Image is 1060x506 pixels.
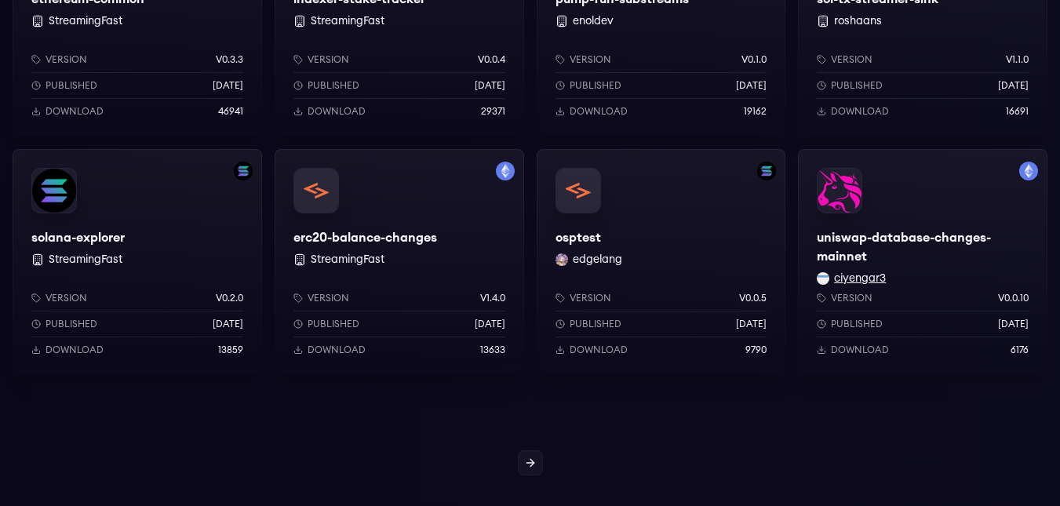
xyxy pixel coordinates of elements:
p: Download [308,344,366,356]
p: 9790 [745,344,767,356]
button: StreamingFast [49,13,122,29]
p: Download [570,105,628,118]
p: v0.0.5 [739,292,767,304]
button: StreamingFast [49,252,122,268]
p: 13633 [480,344,505,356]
a: Filter by solana networksolana-explorersolana-explorer StreamingFastVersionv0.2.0Published[DATE]D... [13,149,262,375]
p: Download [46,105,104,118]
p: [DATE] [998,79,1029,92]
p: Published [570,318,621,330]
p: [DATE] [998,318,1029,330]
p: Version [46,292,87,304]
p: v0.1.0 [741,53,767,66]
a: Filter by mainnet networkerc20-balance-changeserc20-balance-changes StreamingFastVersionv1.4.0Pub... [275,149,524,375]
p: v0.0.10 [998,292,1029,304]
button: StreamingFast [311,13,384,29]
p: [DATE] [736,79,767,92]
p: [DATE] [213,79,243,92]
img: Filter by mainnet network [496,162,515,180]
p: v0.2.0 [216,292,243,304]
p: v1.1.0 [1006,53,1029,66]
img: Filter by mainnet network [1019,162,1038,180]
button: ciyengar3 [834,271,886,286]
p: Published [308,318,359,330]
p: Version [831,292,872,304]
p: 19162 [744,105,767,118]
a: Filter by mainnet networkuniswap-database-changes-mainnetuniswap-database-changes-mainnetciyengar... [798,149,1047,375]
p: Version [831,53,872,66]
button: edgelang [573,252,622,268]
button: roshaans [834,13,882,29]
p: 29371 [481,105,505,118]
p: Published [46,318,97,330]
p: Published [831,79,883,92]
p: Version [46,53,87,66]
p: Published [831,318,883,330]
p: Download [570,344,628,356]
p: 16691 [1006,105,1029,118]
p: [DATE] [736,318,767,330]
p: Download [308,105,366,118]
button: enoldev [573,13,614,29]
p: v1.4.0 [480,292,505,304]
p: Download [831,344,889,356]
p: Version [308,53,349,66]
p: v0.3.3 [216,53,243,66]
p: Published [308,79,359,92]
p: [DATE] [475,318,505,330]
a: Filter by solana networkosptestosptestedgelang edgelangVersionv0.0.5Published[DATE]Download9790 [537,149,786,375]
p: v0.0.4 [478,53,505,66]
p: Download [46,344,104,356]
p: 6176 [1011,344,1029,356]
p: Published [570,79,621,92]
p: 13859 [218,344,243,356]
p: [DATE] [213,318,243,330]
p: Download [831,105,889,118]
img: Filter by solana network [757,162,776,180]
p: Version [570,292,611,304]
p: Version [570,53,611,66]
p: Published [46,79,97,92]
button: StreamingFast [311,252,384,268]
p: [DATE] [475,79,505,92]
p: 46941 [218,105,243,118]
p: Version [308,292,349,304]
img: Filter by solana network [234,162,253,180]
